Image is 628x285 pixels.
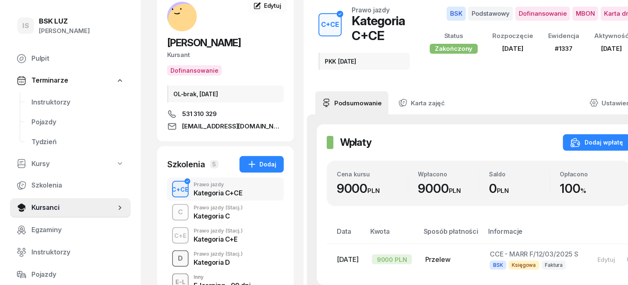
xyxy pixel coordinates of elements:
[167,85,284,102] div: OL-brak, [DATE]
[194,190,242,196] div: Kategoria C+CE
[337,171,408,178] div: Cena kursu
[337,255,359,264] span: [DATE]
[31,53,124,64] span: Pulpit
[497,187,509,195] small: PLN
[167,224,284,247] button: C+EPrawo jazdy(Stacj.)Kategoria C+E
[31,97,124,108] span: Instruktorzy
[372,254,412,264] div: 9000 PLN
[468,7,513,21] span: Podstawowy
[425,254,477,265] div: Przelew
[31,269,124,280] span: Pojazdy
[597,256,615,263] div: Edytuj
[548,31,580,41] div: Ewidencja
[172,204,189,221] button: C
[365,226,419,244] th: Kwota
[264,2,281,9] span: Edytuj
[194,275,250,280] div: Inny
[509,261,539,269] span: Księgowa
[418,181,479,196] div: 9000
[570,138,623,147] div: Dodaj wpłatę
[31,247,124,258] span: Instruktorzy
[167,65,222,76] button: Dofinansowanie
[560,181,621,196] div: 100
[490,261,506,269] span: BSK
[352,13,410,43] div: Kategoria C+CE
[580,187,586,195] small: %
[175,252,186,266] div: D
[182,109,217,119] span: 531 310 329
[31,137,124,147] span: Tydzień
[319,53,410,70] div: PKK [DATE]
[337,181,408,196] div: 9000
[172,181,189,197] button: C+CE
[167,50,284,60] div: Kursant
[167,247,284,270] button: DPrawo jazdy(Stacj.)Kategoria D
[327,226,365,244] th: Data
[225,228,243,233] span: (Stacj.)
[25,132,131,152] a: Tydzień
[447,7,466,21] span: BSK
[10,265,131,285] a: Pojazdy
[489,171,550,178] div: Saldo
[418,171,479,178] div: Wpłacono
[31,117,124,128] span: Pojazdy
[182,121,284,131] span: [EMAIL_ADDRESS][DOMAIN_NAME]
[31,180,124,191] span: Szkolenia
[367,187,380,195] small: PLN
[449,187,461,195] small: PLN
[167,178,284,201] button: C+CEPrawo jazdyKategoria C+CE
[315,91,388,114] a: Podsumowanie
[247,159,276,169] div: Dodaj
[493,31,533,41] div: Rozpoczęcie
[167,109,284,119] a: 531 310 329
[573,7,598,21] span: MBON
[31,75,68,86] span: Terminarze
[430,44,477,54] div: Zakończony
[419,226,483,244] th: Sposób płatności
[10,154,131,173] a: Kursy
[167,159,205,170] div: Szkolenia
[167,121,284,131] a: [EMAIL_ADDRESS][DOMAIN_NAME]
[240,156,284,173] button: Dodaj
[25,93,131,112] a: Instruktorzy
[194,205,243,210] div: Prawo jazdy
[171,230,190,241] div: C+E
[490,250,578,258] span: CCE - MARR F/12/03/2025 S
[542,261,566,269] span: Faktura
[39,18,90,25] div: BSK LUZ
[352,7,390,13] div: Prawo jazdy
[560,171,621,178] div: Opłacono
[172,227,189,244] button: C+E
[430,31,477,41] div: Status
[25,112,131,132] a: Pojazdy
[172,250,189,267] button: D
[503,45,523,52] span: [DATE]
[167,37,241,49] span: [PERSON_NAME]
[10,198,131,218] a: Kursanci
[592,253,621,266] button: Edytuj
[194,236,243,242] div: Kategoria C+E
[175,205,186,219] div: C
[483,226,585,244] th: Informacje
[340,136,372,149] h2: Wpłaty
[194,252,243,256] div: Prawo jazdy
[10,49,131,69] a: Pulpit
[10,176,131,195] a: Szkolenia
[10,71,131,90] a: Terminarze
[194,182,242,187] div: Prawo jazdy
[194,228,243,233] div: Prawo jazdy
[319,13,342,36] button: C+CE
[39,26,90,36] div: [PERSON_NAME]
[10,242,131,262] a: Instruktorzy
[555,45,573,52] span: #1337
[22,22,29,29] span: IS
[31,159,50,169] span: Kursy
[515,7,570,21] span: Dofinansowanie
[489,181,550,196] div: 0
[31,225,124,235] span: Egzaminy
[318,18,343,32] div: C+CE
[392,91,451,114] a: Karta zajęć
[169,184,192,195] div: C+CE
[194,259,243,266] div: Kategoria D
